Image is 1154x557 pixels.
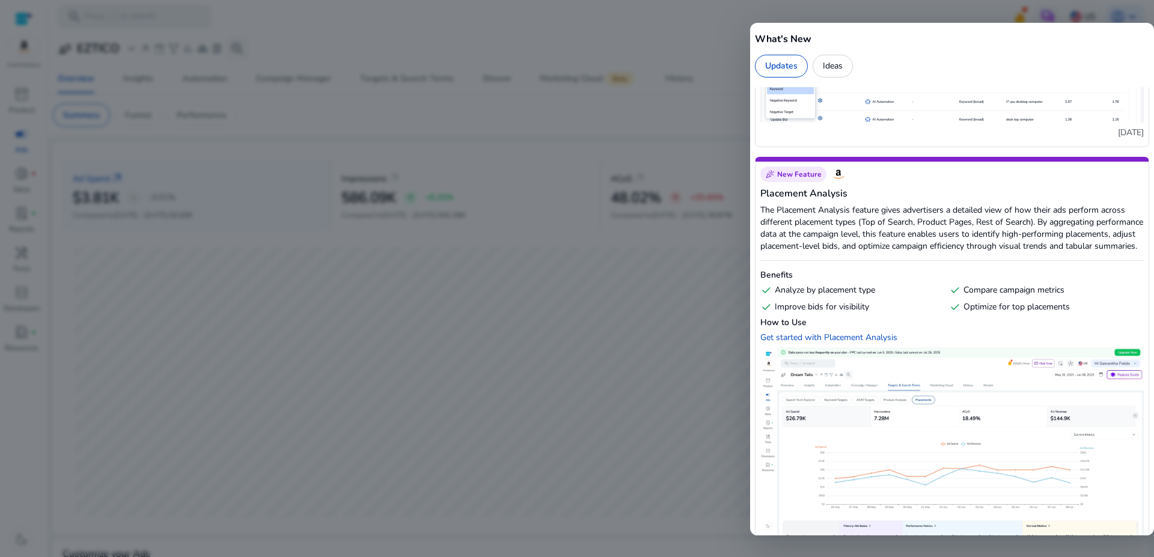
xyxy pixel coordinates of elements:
h6: Benefits [760,269,1144,281]
span: New Feature [777,169,822,179]
a: Get started with Placement Analysis [760,332,897,343]
span: check [760,301,772,313]
h5: Placement Analysis [760,186,1144,201]
div: Analyze by placement type [760,284,944,296]
p: [DATE] [760,127,1144,139]
span: celebration [765,169,775,179]
span: check [760,284,772,296]
h5: What's New [755,32,1149,46]
p: The Placement Analysis feature gives advertisers a detailed view of how their ads perform across ... [760,204,1144,252]
span: check [949,301,961,313]
div: Updates [755,55,808,78]
img: Amazon [831,167,846,181]
div: Ideas [813,55,853,78]
div: Improve bids for visibility [760,301,944,313]
div: Compare campaign metrics [949,284,1133,296]
div: Optimize for top placements [949,301,1133,313]
span: check [949,284,961,296]
h6: How to Use [760,317,1144,329]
